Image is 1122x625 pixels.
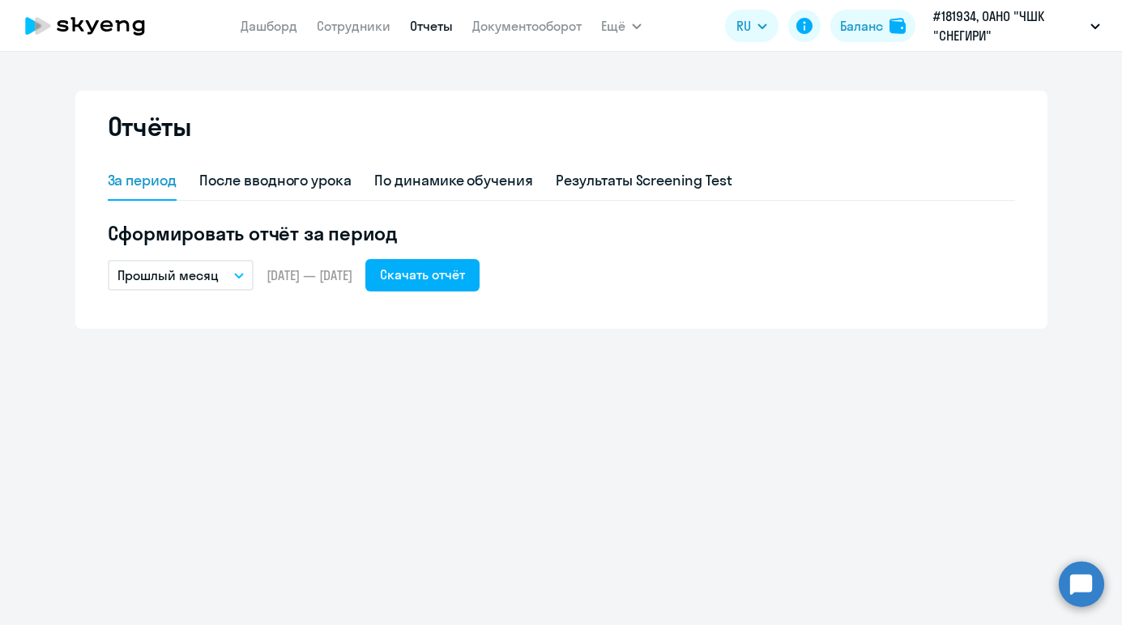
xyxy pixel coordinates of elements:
div: Результаты Screening Test [556,170,732,191]
button: Скачать отчёт [365,259,480,291]
p: Прошлый месяц [117,266,219,285]
button: Прошлый месяц [108,260,254,291]
button: #181934, ОАНО "ЧШК "СНЕГИРИ" [925,6,1108,45]
span: Ещё [601,16,625,36]
button: Балансbalance [830,10,915,42]
h2: Отчёты [108,110,192,142]
div: Баланс [840,16,883,36]
a: Отчеты [410,18,453,34]
div: За период [108,170,177,191]
span: [DATE] — [DATE] [267,266,352,284]
img: balance [889,18,906,34]
a: Документооборот [472,18,582,34]
div: По динамике обучения [374,170,533,191]
button: RU [725,10,779,42]
p: #181934, ОАНО "ЧШК "СНЕГИРИ" [933,6,1084,45]
a: Дашборд [241,18,297,34]
button: Ещё [601,10,642,42]
span: RU [736,16,751,36]
a: Сотрудники [317,18,390,34]
h5: Сформировать отчёт за период [108,220,1015,246]
div: После вводного урока [199,170,352,191]
div: Скачать отчёт [380,265,465,284]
